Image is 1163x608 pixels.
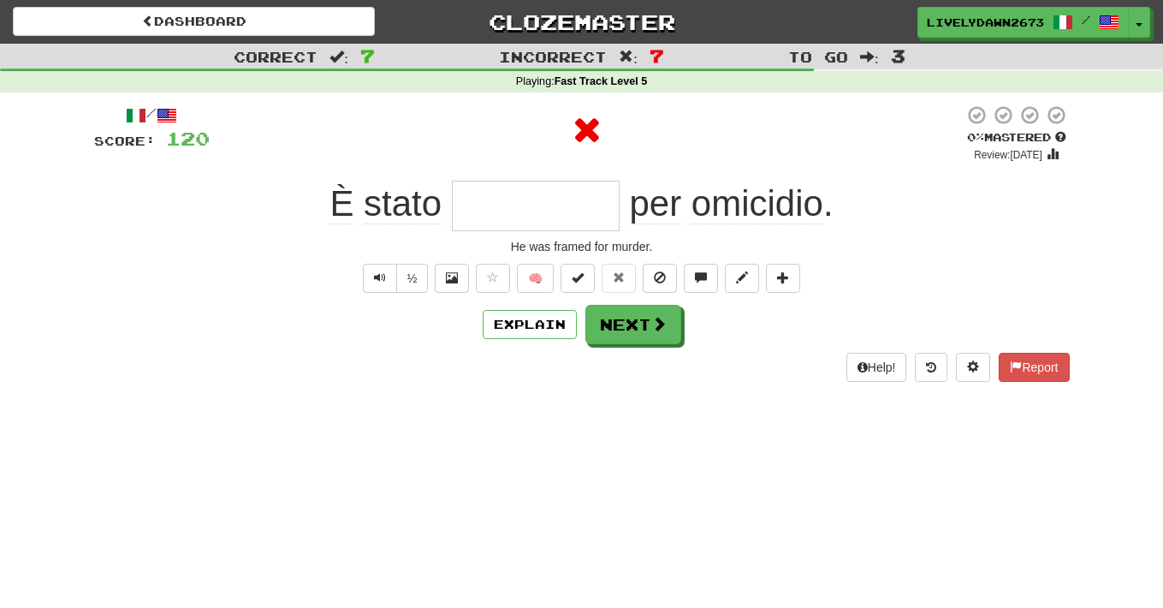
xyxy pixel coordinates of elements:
span: Incorrect [499,48,607,65]
button: Set this sentence to 100% Mastered (alt+m) [561,264,595,293]
span: omicidio [691,183,823,224]
button: Play sentence audio (ctl+space) [363,264,397,293]
span: 120 [166,128,210,149]
span: . [620,183,834,224]
span: LivelyDawn2673 [927,15,1044,30]
button: Round history (alt+y) [915,353,947,382]
span: : [619,50,638,64]
button: Help! [846,353,907,382]
a: LivelyDawn2673 / [917,7,1129,38]
span: : [329,50,348,64]
a: Clozemaster [401,7,762,37]
small: Review: [DATE] [974,149,1042,161]
button: Reset to 0% Mastered (alt+r) [602,264,636,293]
a: Dashboard [13,7,375,36]
button: Next [585,305,681,344]
span: To go [788,48,848,65]
span: È [329,183,353,224]
span: 0 % [967,130,984,144]
button: Edit sentence (alt+d) [725,264,759,293]
button: Ignore sentence (alt+i) [643,264,677,293]
span: 7 [650,45,664,66]
button: Report [999,353,1069,382]
button: 🧠 [517,264,554,293]
span: per [629,183,681,224]
button: Show image (alt+x) [435,264,469,293]
button: Discuss sentence (alt+u) [684,264,718,293]
span: stato [364,183,442,224]
span: / [1082,14,1090,26]
span: 3 [891,45,905,66]
span: 7 [360,45,375,66]
button: ½ [396,264,429,293]
button: Add to collection (alt+a) [766,264,800,293]
button: Explain [483,310,577,339]
div: Mastered [964,130,1070,146]
span: Correct [234,48,317,65]
div: / [94,104,210,126]
span: Score: [94,134,156,148]
div: Text-to-speech controls [359,264,429,293]
button: Favorite sentence (alt+f) [476,264,510,293]
strong: Fast Track Level 5 [555,75,648,87]
span: : [860,50,879,64]
div: He was framed for murder. [94,238,1070,255]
